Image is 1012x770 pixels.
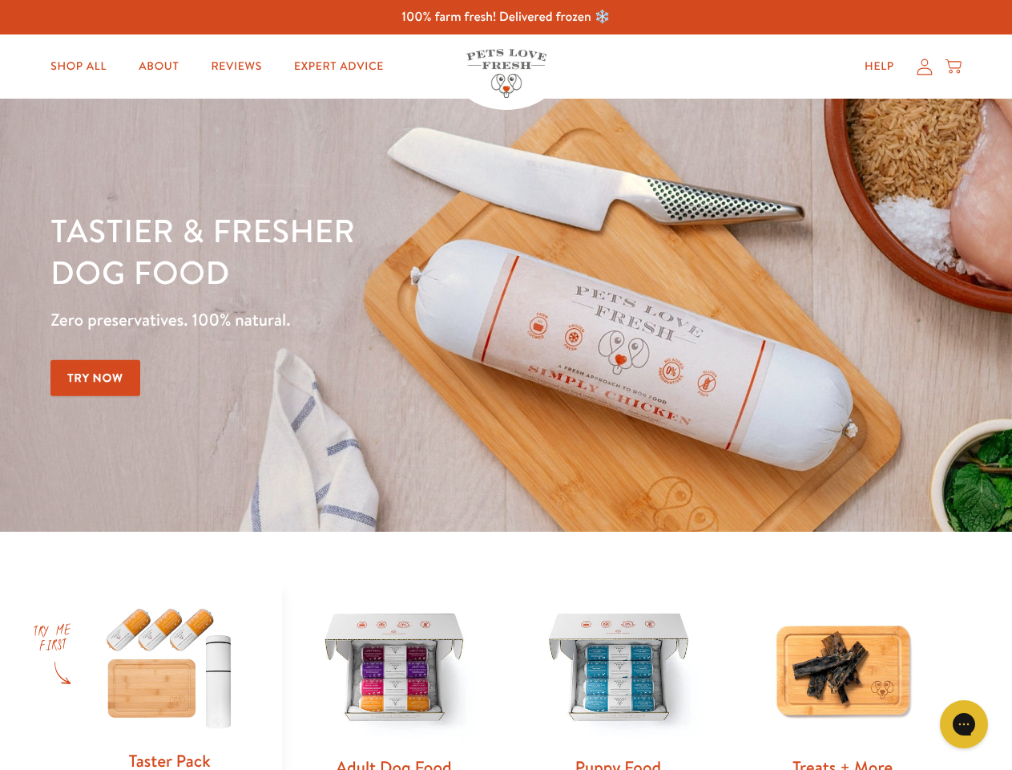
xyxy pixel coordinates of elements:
[466,49,546,98] img: Pets Love Fresh
[852,51,907,83] a: Help
[38,51,119,83] a: Shop All
[50,306,658,334] p: Zero preservatives. 100% natural.
[126,51,192,83] a: About
[50,360,140,396] a: Try Now
[281,51,397,83] a: Expert Advice
[50,209,658,293] h1: Tastier & fresher dog food
[198,51,274,83] a: Reviews
[932,695,996,754] iframe: Gorgias live chat messenger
